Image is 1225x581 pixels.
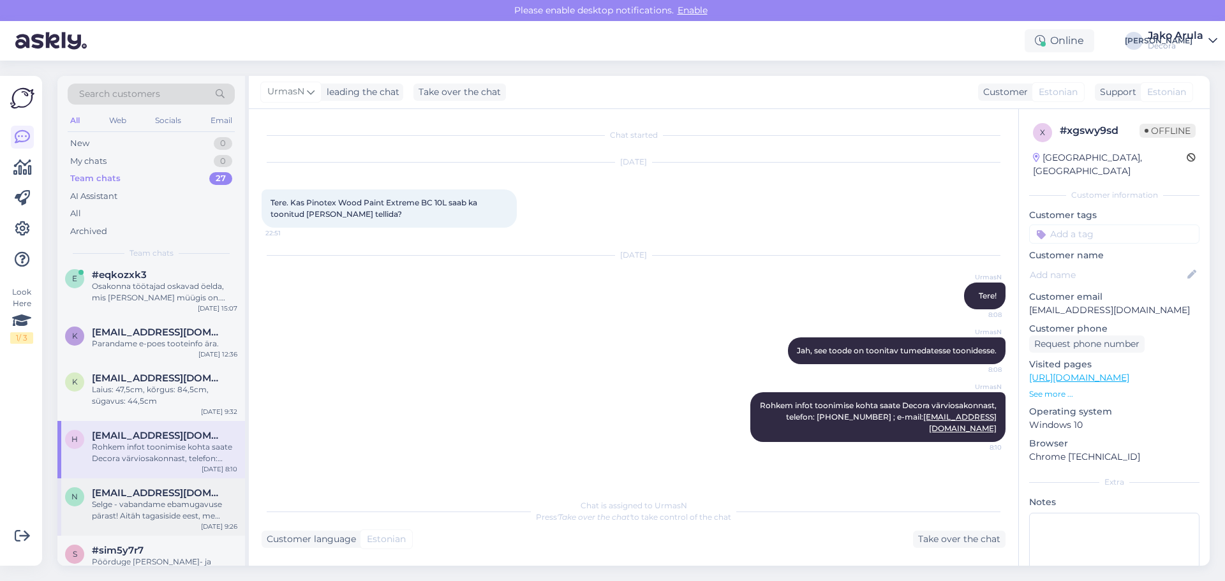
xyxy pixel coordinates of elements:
[954,382,1002,392] span: UrmasN
[92,441,237,464] div: Rohkem infot toonimise kohta saate Decora värviosakonnast, telefon: [PHONE_NUMBER] ; e-mail: [EMA...
[954,327,1002,337] span: UrmasN
[214,137,232,150] div: 0
[797,346,997,355] span: Jah, see toode on toonitav tumedatesse toonidesse.
[557,512,631,522] i: 'Take over the chat'
[1029,450,1199,464] p: Chrome [TECHNICAL_ID]
[1029,418,1199,432] p: Windows 10
[1029,388,1199,400] p: See more ...
[1039,85,1078,99] span: Estonian
[70,155,107,168] div: My chats
[73,549,77,559] span: s
[214,155,232,168] div: 0
[68,112,82,129] div: All
[536,512,731,522] span: Press to take control of the chat
[92,384,237,407] div: Laius: 47,5cm, kõrgus: 84,5cm, sügavus: 44,5cm
[70,172,121,185] div: Team chats
[92,499,237,522] div: Selge - vabandame ebamugavuse pärast! Aitäh tagasiside eest, me uurime omalt poolt edasi millest ...
[262,156,1006,168] div: [DATE]
[322,85,399,99] div: leading the chat
[1029,496,1199,509] p: Notes
[71,492,78,501] span: n
[107,112,129,129] div: Web
[954,365,1002,374] span: 8:08
[1029,437,1199,450] p: Browser
[1148,31,1217,51] a: Jako ArulaDecora
[262,249,1006,261] div: [DATE]
[202,464,237,474] div: [DATE] 8:10
[1025,29,1094,52] div: Online
[674,4,711,16] span: Enable
[72,377,78,386] span: k
[1029,290,1199,304] p: Customer email
[265,228,313,238] span: 22:51
[262,533,356,546] div: Customer language
[79,87,160,101] span: Search customers
[70,207,81,220] div: All
[413,84,506,101] div: Take over the chat
[1029,476,1199,488] div: Extra
[208,112,235,129] div: Email
[954,272,1002,282] span: UrmasN
[267,85,304,99] span: UrmasN
[198,304,237,313] div: [DATE] 15:07
[1125,32,1143,50] div: [PERSON_NAME]
[1029,304,1199,317] p: [EMAIL_ADDRESS][DOMAIN_NAME]
[1148,31,1203,41] div: Jako Arula
[954,443,1002,452] span: 8:10
[1148,41,1203,51] div: Decora
[92,327,225,338] span: kadijurisson@gmail.com
[72,331,78,341] span: k
[271,198,479,219] span: Tere. Kas Pinotex Wood Paint Extreme BC 10L saab ka toonitud [PERSON_NAME] tellida?
[1029,322,1199,335] p: Customer phone
[1060,123,1140,138] div: # xgswy9sd
[209,172,232,185] div: 27
[1140,124,1196,138] span: Offline
[10,332,33,344] div: 1 / 3
[152,112,184,129] div: Socials
[201,407,237,416] div: [DATE] 9:32
[92,338,237,349] div: Parandame e-poes tooteinfo ära.
[92,269,147,281] span: #eqkozxk3
[367,533,406,546] span: Estonian
[1029,209,1199,222] p: Customer tags
[1040,128,1045,137] span: x
[70,225,107,238] div: Archived
[10,286,33,344] div: Look Here
[92,281,237,304] div: Osakonna töötajad oskavad öelda, mis [PERSON_NAME] müügis on. Telefon: [PHONE_NUMBER]
[262,129,1006,141] div: Chat started
[72,274,77,283] span: e
[979,291,997,300] span: Tere!
[92,372,225,384] span: kristiina369@hotmail.com
[70,137,89,150] div: New
[10,86,34,110] img: Askly Logo
[923,412,997,433] a: [EMAIL_ADDRESS][DOMAIN_NAME]
[198,349,237,359] div: [DATE] 12:36
[92,487,225,499] span: nils.austa@gmail.com
[92,545,144,556] span: #sim5y7r7
[978,85,1028,99] div: Customer
[913,531,1006,548] div: Take over the chat
[1029,335,1145,353] div: Request phone number
[954,310,1002,320] span: 8:08
[70,190,117,203] div: AI Assistant
[92,430,225,441] span: helari.vatsing@gmail.com
[1033,151,1187,178] div: [GEOGRAPHIC_DATA], [GEOGRAPHIC_DATA]
[1095,85,1136,99] div: Support
[760,401,999,433] span: Rohkem infot toonimise kohta saate Decora värviosakonnast, telefon: [PHONE_NUMBER] ; e-mail:
[71,434,78,444] span: h
[1147,85,1186,99] span: Estonian
[1030,268,1185,282] input: Add name
[201,522,237,531] div: [DATE] 9:26
[1029,358,1199,371] p: Visited pages
[581,501,687,510] span: Chat is assigned to UrmasN
[1029,224,1199,244] input: Add a tag
[1029,405,1199,418] p: Operating system
[1029,249,1199,262] p: Customer name
[1029,372,1129,383] a: [URL][DOMAIN_NAME]
[92,556,237,579] div: Pöörduge [PERSON_NAME]- ja segude osakonna [PERSON_NAME], telefon: [PHONE_NUMBER].
[1029,189,1199,201] div: Customer information
[130,247,174,259] span: Team chats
